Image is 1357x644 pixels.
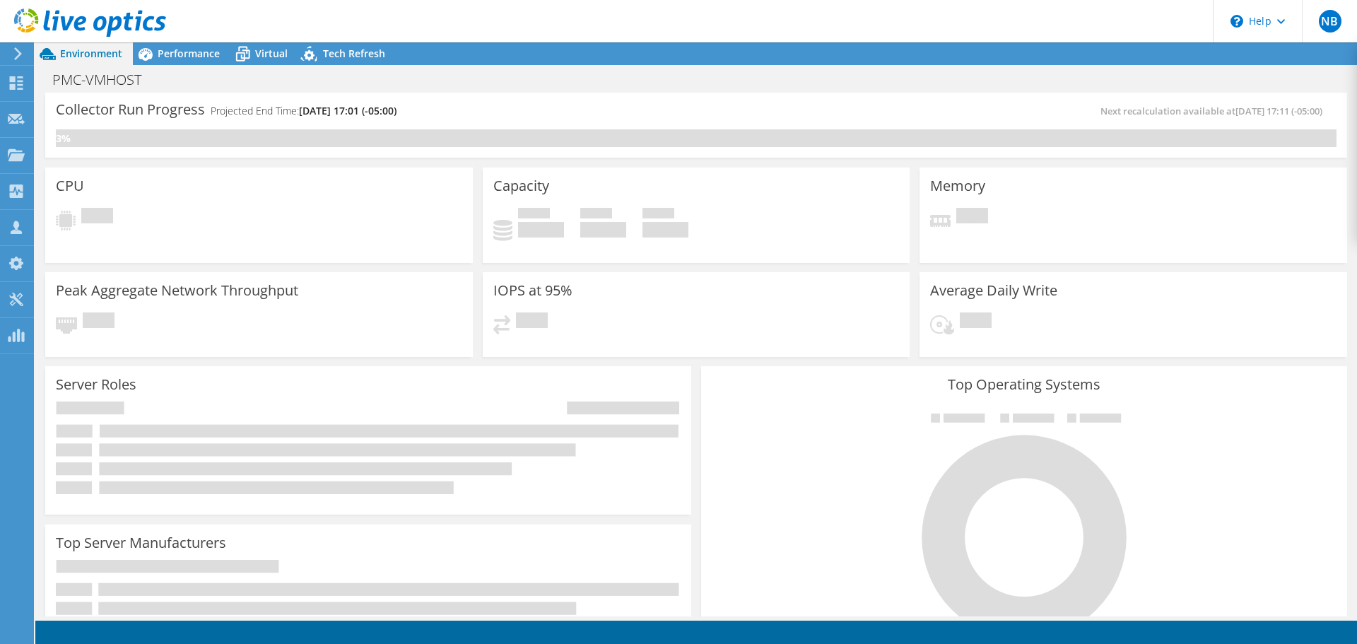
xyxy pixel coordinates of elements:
[1319,10,1341,33] span: NB
[930,178,985,194] h3: Memory
[56,178,84,194] h3: CPU
[493,283,572,298] h3: IOPS at 95%
[960,312,992,332] span: Pending
[493,178,549,194] h3: Capacity
[255,47,288,60] span: Virtual
[1235,105,1322,117] span: [DATE] 17:11 (-05:00)
[518,208,550,222] span: Used
[83,312,114,332] span: Pending
[518,222,564,238] h4: 0 GiB
[46,72,163,88] h1: PMC-VMHOST
[158,47,220,60] span: Performance
[1230,15,1243,28] svg: \n
[516,312,548,332] span: Pending
[60,47,122,60] span: Environment
[580,222,626,238] h4: 0 GiB
[81,208,113,227] span: Pending
[642,208,674,222] span: Total
[930,283,1057,298] h3: Average Daily Write
[56,283,298,298] h3: Peak Aggregate Network Throughput
[580,208,612,222] span: Free
[299,104,396,117] span: [DATE] 17:01 (-05:00)
[211,103,396,119] h4: Projected End Time:
[1100,105,1329,117] span: Next recalculation available at
[56,377,136,392] h3: Server Roles
[642,222,688,238] h4: 0 GiB
[56,535,226,551] h3: Top Server Manufacturers
[712,377,1337,392] h3: Top Operating Systems
[323,47,385,60] span: Tech Refresh
[956,208,988,227] span: Pending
